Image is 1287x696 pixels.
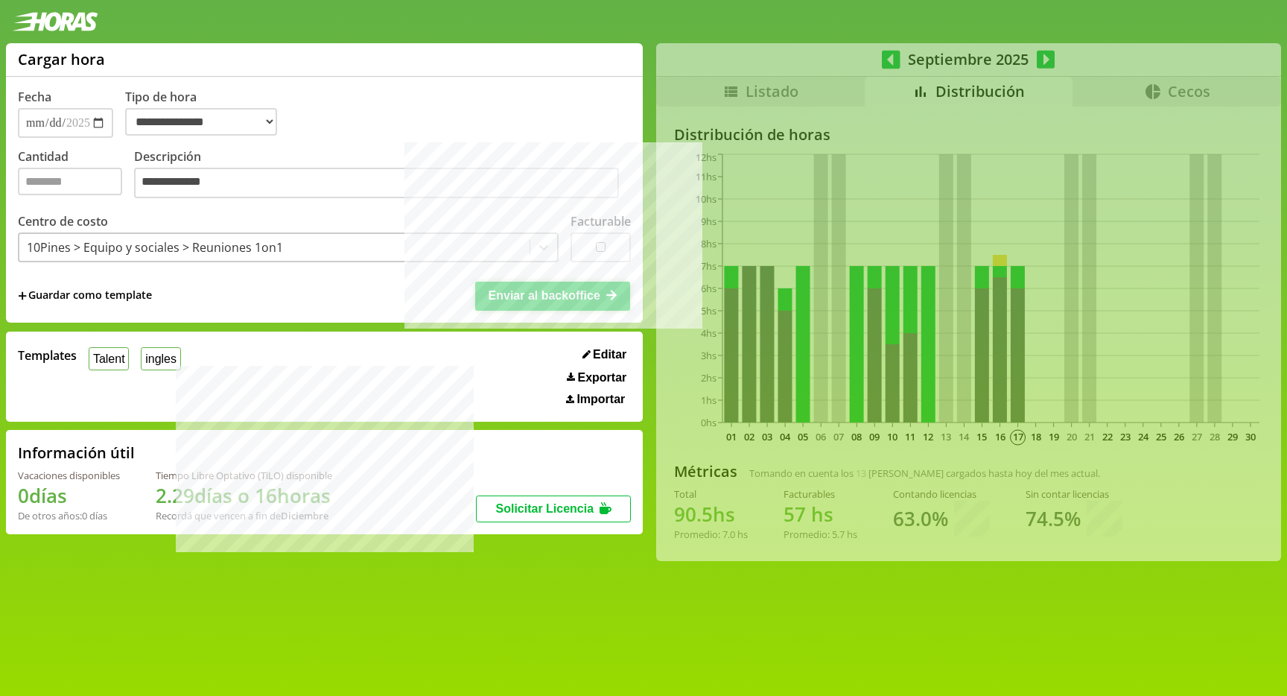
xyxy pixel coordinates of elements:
select: Tipo de hora [125,108,277,136]
span: Exportar [578,371,627,385]
button: ingles [141,347,180,370]
h1: Cargar hora [18,49,105,69]
button: Talent [89,347,129,370]
h2: Información útil [18,443,135,463]
div: Tiempo Libre Optativo (TiLO) disponible [156,469,332,482]
label: Descripción [134,148,631,203]
div: Vacaciones disponibles [18,469,120,482]
span: Importar [576,393,625,406]
span: Solicitar Licencia [495,502,594,515]
img: logotipo [12,12,98,31]
div: Recordá que vencen a fin de [156,509,332,522]
span: + [18,288,27,304]
label: Facturable [571,213,631,230]
button: Enviar al backoffice [475,282,630,310]
button: Editar [578,347,632,362]
span: +Guardar como template [18,288,152,304]
label: Centro de costo [18,213,108,230]
span: Enviar al backoffice [489,289,600,302]
b: Diciembre [281,509,328,522]
input: Cantidad [18,168,122,195]
button: Solicitar Licencia [476,496,631,522]
button: Exportar [562,370,631,385]
label: Tipo de hora [125,89,289,138]
span: Editar [593,348,626,361]
label: Cantidad [18,148,134,203]
div: De otros años: 0 días [18,509,120,522]
h1: 2.29 días o 16 horas [156,482,332,509]
textarea: Descripción [134,168,619,199]
span: Templates [18,347,77,364]
label: Fecha [18,89,51,105]
div: 10Pines > Equipo y sociales > Reuniones 1on1 [27,239,283,256]
h1: 0 días [18,482,120,509]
